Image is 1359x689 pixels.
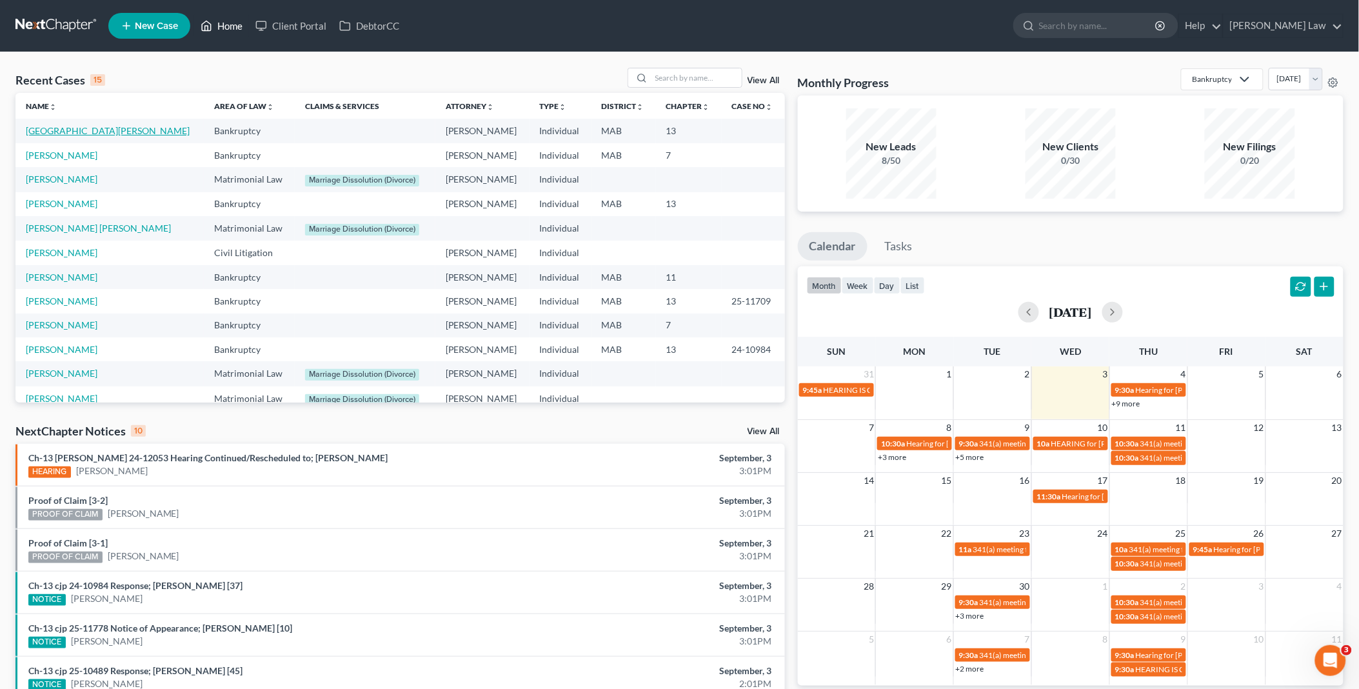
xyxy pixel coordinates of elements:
[305,175,420,186] div: Marriage Dissolution (Divorce)
[766,103,773,111] i: unfold_more
[1336,579,1344,594] span: 4
[435,289,530,313] td: [PERSON_NAME]
[656,337,722,361] td: 13
[204,216,295,241] td: Matrimonial Law
[26,393,97,404] a: [PERSON_NAME]
[204,265,295,289] td: Bankruptcy
[71,592,143,605] a: [PERSON_NAME]
[1024,366,1031,382] span: 2
[26,198,97,209] a: [PERSON_NAME]
[530,192,591,216] td: Individual
[435,192,530,216] td: [PERSON_NAME]
[1220,346,1233,357] span: Fri
[656,265,722,289] td: 11
[26,101,57,111] a: Nameunfold_more
[946,366,953,382] span: 1
[530,265,591,289] td: Individual
[1115,650,1135,660] span: 9:30a
[1253,420,1265,435] span: 12
[1140,559,1265,568] span: 341(a) meeting for [PERSON_NAME]
[530,289,591,313] td: Individual
[530,337,591,361] td: Individual
[980,439,1104,448] span: 341(a) meeting for [PERSON_NAME]
[1115,559,1139,568] span: 10:30a
[1140,439,1265,448] span: 341(a) meeting for [PERSON_NAME]
[798,232,868,261] a: Calendar
[1180,579,1187,594] span: 2
[591,192,656,216] td: MAB
[204,386,295,411] td: Matrimonial Law
[533,635,772,648] div: 3:01PM
[435,143,530,167] td: [PERSON_NAME]
[904,346,926,357] span: Mon
[1139,346,1158,357] span: Thu
[1018,526,1031,541] span: 23
[846,139,937,154] div: New Leads
[1179,14,1222,37] a: Help
[591,314,656,337] td: MAB
[26,223,171,234] a: [PERSON_NAME] [PERSON_NAME]
[28,637,66,648] div: NOTICE
[1192,74,1232,85] div: Bankruptcy
[204,289,295,313] td: Bankruptcy
[49,103,57,111] i: unfold_more
[842,277,874,294] button: week
[959,650,978,660] span: 9:30a
[204,337,295,361] td: Bankruptcy
[28,509,103,521] div: PROOF OF CLAIM
[1102,366,1109,382] span: 3
[1062,492,1163,501] span: Hearing for [PERSON_NAME]
[28,495,108,506] a: Proof of Claim [3-2]
[76,464,148,477] a: [PERSON_NAME]
[15,423,146,439] div: NextChapter Notices
[28,552,103,563] div: PROOF OF CLAIM
[530,241,591,265] td: Individual
[591,119,656,143] td: MAB
[1175,526,1187,541] span: 25
[868,420,875,435] span: 7
[1112,399,1140,408] a: +9 more
[108,507,179,520] a: [PERSON_NAME]
[1096,526,1109,541] span: 24
[1336,366,1344,382] span: 6
[204,314,295,337] td: Bankruptcy
[435,386,530,411] td: [PERSON_NAME]
[1258,366,1265,382] span: 5
[1096,473,1109,488] span: 17
[1026,139,1116,154] div: New Clients
[295,93,435,119] th: Claims & Services
[533,452,772,464] div: September, 3
[656,192,722,216] td: 13
[1129,544,1254,554] span: 341(a) meeting for [PERSON_NAME]
[305,394,420,406] div: Marriage Dissolution (Divorce)
[1140,597,1265,607] span: 341(a) meeting for [PERSON_NAME]
[862,366,875,382] span: 31
[530,314,591,337] td: Individual
[135,21,178,31] span: New Case
[28,537,108,548] a: Proof of Claim [3-1]
[900,277,925,294] button: list
[435,361,530,386] td: [PERSON_NAME]
[946,420,953,435] span: 8
[1224,14,1343,37] a: [PERSON_NAME] Law
[533,507,772,520] div: 3:01PM
[862,579,875,594] span: 28
[1018,579,1031,594] span: 30
[637,103,644,111] i: unfold_more
[1037,492,1061,501] span: 11:30a
[533,494,772,507] div: September, 3
[1136,385,1236,395] span: Hearing for [PERSON_NAME]
[1331,420,1344,435] span: 13
[1051,439,1160,448] span: HEARING for [PERSON_NAME]
[487,103,495,111] i: unfold_more
[651,68,742,87] input: Search by name...
[1136,664,1299,674] span: HEARING IS CONTINUED for [PERSON_NAME]
[435,241,530,265] td: [PERSON_NAME]
[1026,154,1116,167] div: 0/30
[940,526,953,541] span: 22
[1214,544,1314,554] span: Hearing for [PERSON_NAME]
[1115,664,1135,674] span: 9:30a
[435,167,530,192] td: [PERSON_NAME]
[956,611,984,621] a: +3 more
[28,623,292,634] a: Ch-13 cjp 25-11778 Notice of Appearance; [PERSON_NAME] [10]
